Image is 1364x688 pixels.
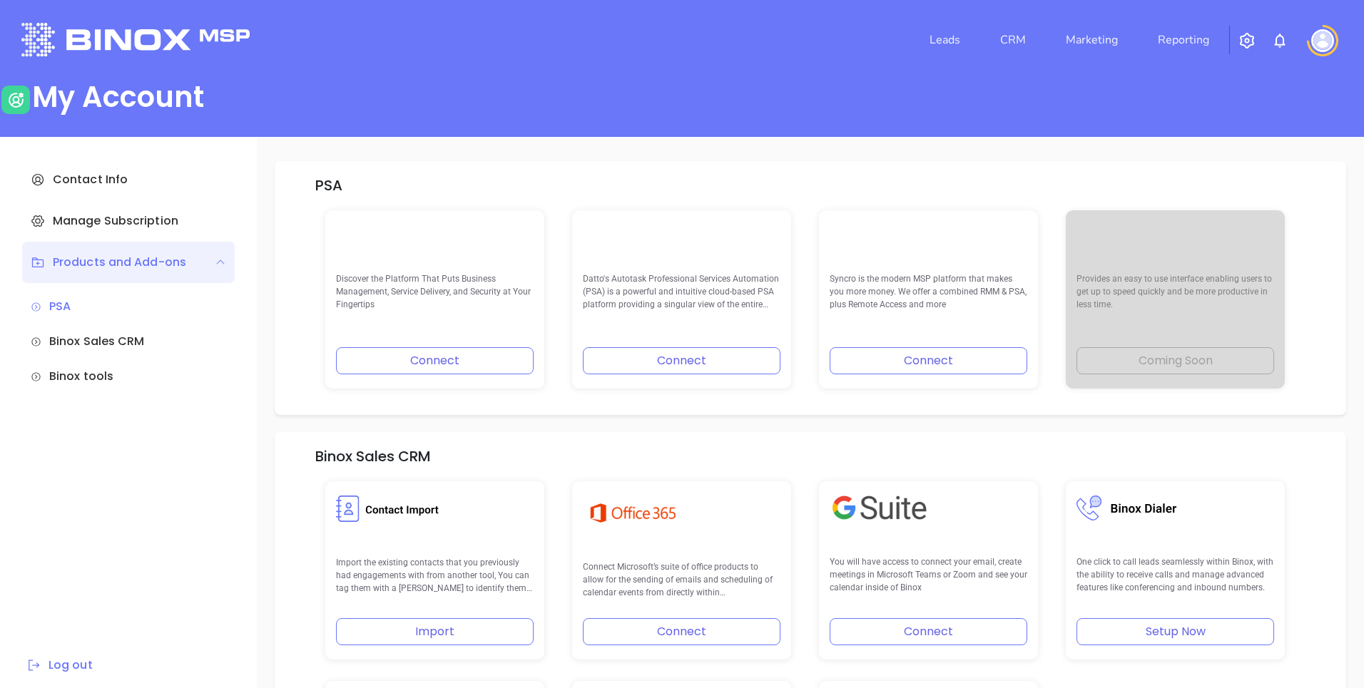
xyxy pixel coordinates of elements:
[1077,555,1274,595] p: One click to call leads seamlessly within Binox, with the ability to receive calls and manage adv...
[31,368,226,385] div: Binox tools
[583,347,780,374] button: Connect
[1077,618,1274,645] button: Setup Now
[22,200,235,242] div: Manage Subscription
[31,333,226,350] div: Binox Sales CRM
[583,618,780,645] button: Connect
[22,656,97,674] button: Log out
[315,177,342,194] h5: PSA
[924,26,966,54] a: Leads
[22,242,235,283] div: Products and Add-ons
[315,448,431,465] h5: Binox Sales CRM
[336,556,534,595] p: Import the existing contacts that you previously had engagements with from another tool, You can ...
[1238,32,1256,49] img: iconSetting
[1311,29,1334,52] img: user
[31,298,226,315] div: PSA
[336,272,534,312] p: Discover the Platform That Puts Business Management, Service Delivery, and Security at Your Finge...
[1152,26,1215,54] a: Reporting
[830,555,1027,595] p: You will have access to connect your email, create meetings in Microsoft Teams or Zoom and see yo...
[336,618,534,645] button: Import
[830,347,1027,374] button: Connect
[583,560,780,600] p: Connect Microsoft’s suite of office products to allow for the sending of emails and scheduling of...
[1,86,30,114] img: user
[1060,26,1124,54] a: Marketing
[1077,272,1274,312] p: Provides an easy to use interface enabling users to get up to speed quickly and be more productiv...
[21,23,250,56] img: logo
[830,272,1027,312] p: Syncro is the modern MSP platform that makes you more money. We offer a combined RMM & PSA, plus ...
[583,272,780,312] p: Datto's Autotask Professional Services Automation (PSA) is a powerful and intuitive cloud-based P...
[22,159,235,200] div: Contact Info
[830,618,1027,645] button: Connect
[31,254,186,271] div: Products and Add-ons
[1271,32,1288,49] img: iconNotification
[336,347,534,374] button: Connect
[994,26,1032,54] a: CRM
[32,80,204,114] div: My Account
